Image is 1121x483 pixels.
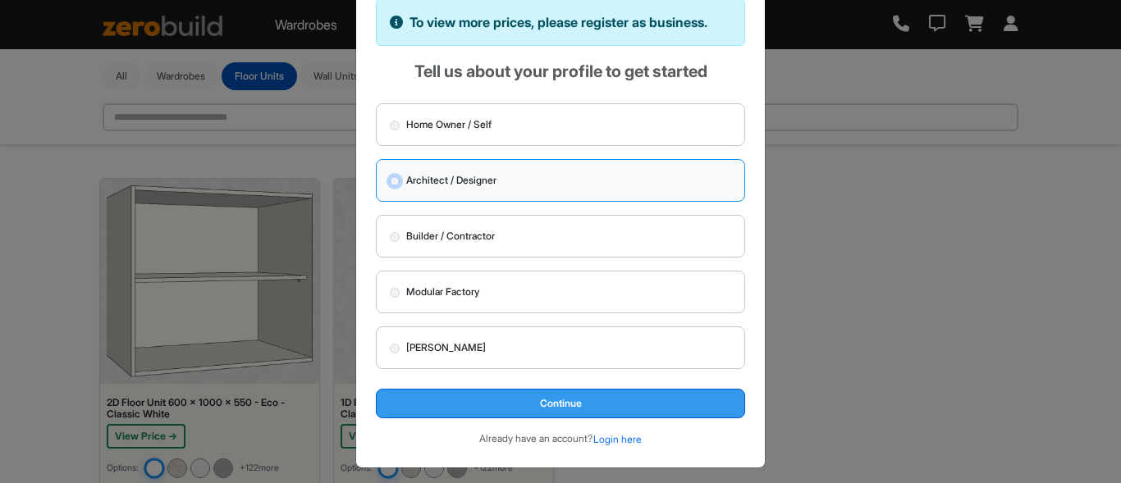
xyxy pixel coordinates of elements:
span: Builder / Contractor [406,229,495,244]
input: Home Owner / Self [390,121,400,130]
button: Continue [376,389,745,418]
span: Architect / Designer [406,173,496,188]
span: [PERSON_NAME] [406,340,486,355]
span: Home Owner / Self [406,117,492,132]
span: Modular Factory [406,285,479,299]
button: Login here [593,431,643,448]
input: Builder / Contractor [390,232,400,242]
input: [PERSON_NAME] [390,344,400,353]
span: Already have an account? [479,432,593,444]
p: Tell us about your profile to get started [376,59,745,84]
input: Modular Factory [390,288,400,298]
input: Architect / Designer [390,176,400,186]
